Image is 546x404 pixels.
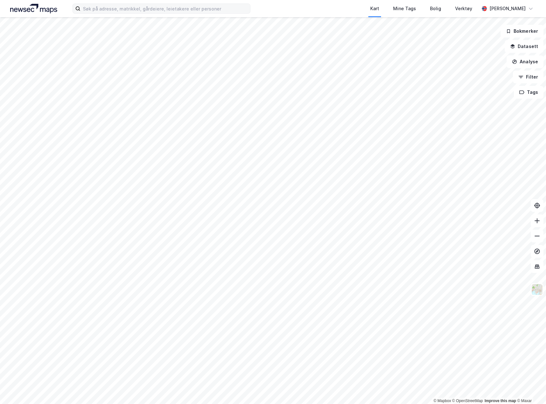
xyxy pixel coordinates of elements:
div: Verktøy [455,5,472,12]
button: Filter [513,71,543,83]
iframe: Chat Widget [514,373,546,404]
div: Bolig [430,5,441,12]
img: Z [531,283,543,296]
button: Datasett [505,40,543,53]
div: Mine Tags [393,5,416,12]
div: Kart [370,5,379,12]
img: logo.a4113a55bc3d86da70a041830d287a7e.svg [10,4,57,13]
button: Bokmerker [501,25,543,38]
button: Analyse [507,55,543,68]
a: Improve this map [485,399,516,403]
div: [PERSON_NAME] [489,5,526,12]
a: OpenStreetMap [452,399,483,403]
input: Søk på adresse, matrikkel, gårdeiere, leietakere eller personer [80,4,250,13]
button: Tags [514,86,543,99]
a: Mapbox [433,399,451,403]
div: Kontrollprogram for chat [514,373,546,404]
